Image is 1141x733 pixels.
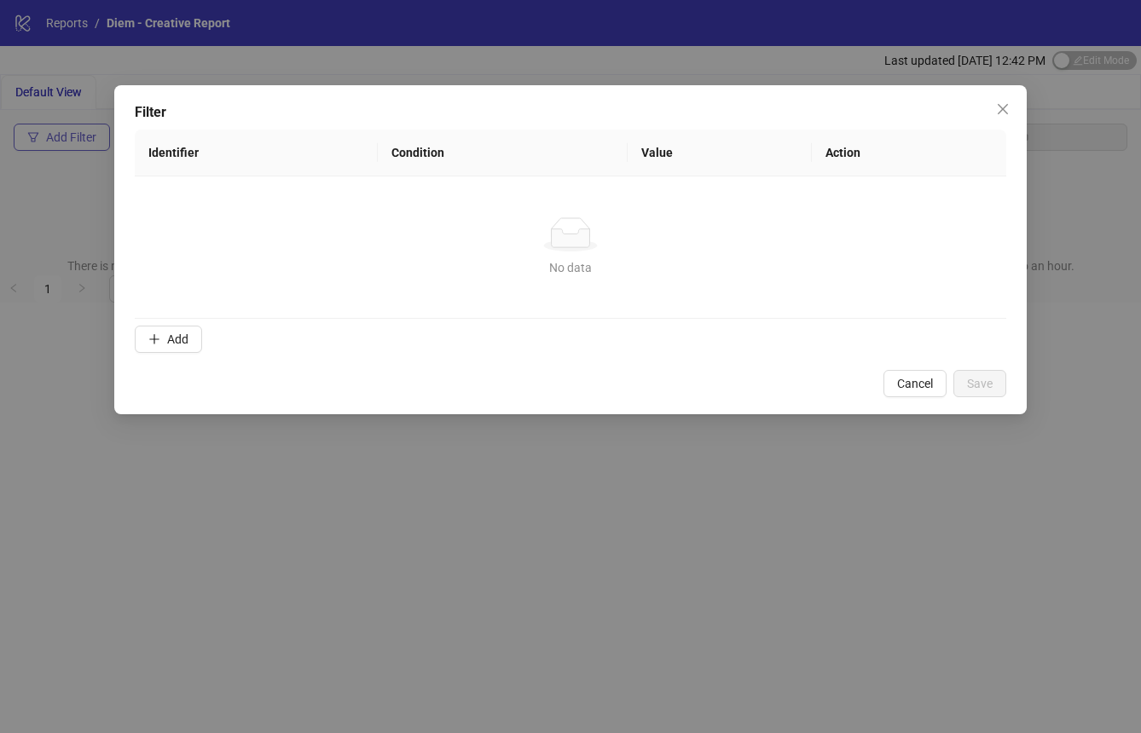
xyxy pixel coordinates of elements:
[953,370,1006,397] button: Save
[897,377,933,390] span: Cancel
[135,326,202,353] button: Add
[377,130,628,176] th: Condition
[155,258,986,277] div: No data
[812,130,1006,176] th: Action
[148,333,160,345] span: plus
[628,130,812,176] th: Value
[883,370,947,397] button: Cancel
[989,95,1016,123] button: Close
[996,102,1010,116] span: close
[167,332,188,346] span: Add
[135,130,378,176] th: Identifier
[135,102,1006,123] div: Filter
